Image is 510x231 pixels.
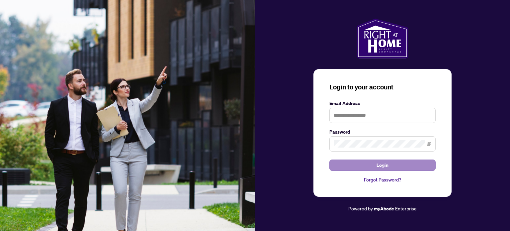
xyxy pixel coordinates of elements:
label: Email Address [329,100,436,107]
span: Login [377,160,388,171]
a: myAbode [374,205,394,212]
span: eye-invisible [427,142,431,146]
a: Forgot Password? [329,176,436,183]
span: Enterprise [395,205,417,211]
button: Login [329,160,436,171]
h3: Login to your account [329,82,436,92]
label: Password [329,128,436,136]
span: Powered by [348,205,373,211]
img: ma-logo [357,19,408,58]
